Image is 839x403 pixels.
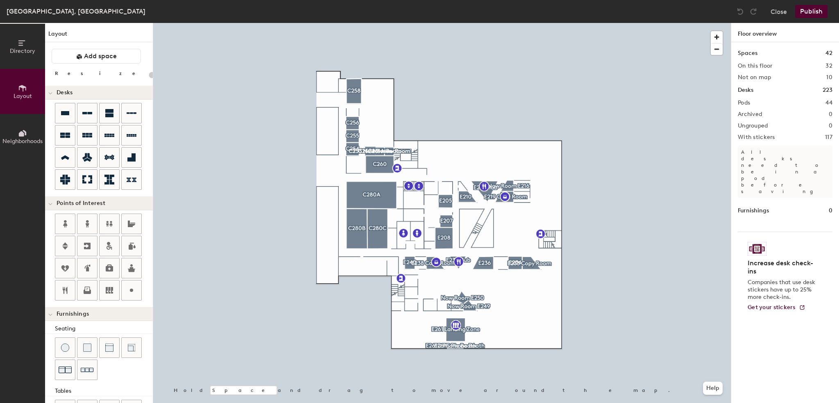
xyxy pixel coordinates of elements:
h1: Layout [45,30,153,42]
h2: Ungrouped [738,123,768,129]
h2: Pods [738,100,750,106]
img: Couch (x2) [59,363,72,376]
span: Furnishings [57,311,89,317]
img: Sticker logo [748,242,766,256]
h1: Desks [738,86,753,95]
h1: 42 [825,49,832,58]
span: Points of Interest [57,200,105,207]
h1: Furnishings [738,206,769,215]
div: Seating [55,324,153,333]
button: Couch (x3) [77,360,98,380]
h2: With stickers [738,134,775,141]
h2: 0 [829,123,832,129]
a: Get your stickers [748,304,805,311]
span: Layout [14,93,32,100]
img: Undo [736,7,744,16]
img: Couch (middle) [105,344,113,352]
h2: 32 [825,63,832,69]
h2: 0 [829,111,832,118]
button: Couch (middle) [99,337,120,358]
img: Stool [61,344,69,352]
img: Couch (x3) [81,364,94,376]
div: [GEOGRAPHIC_DATA], [GEOGRAPHIC_DATA] [7,6,145,16]
button: Close [771,5,787,18]
span: Directory [10,48,35,55]
h2: Archived [738,111,762,118]
h2: 117 [825,134,832,141]
img: Cushion [83,344,91,352]
button: Stool [55,337,75,358]
span: Neighborhoods [2,138,43,145]
span: Get your stickers [748,304,796,311]
button: Publish [795,5,828,18]
h2: 10 [826,74,832,81]
h2: Not on map [738,74,771,81]
p: Companies that use desk stickers have up to 25% more check-ins. [748,279,818,301]
h1: 223 [823,86,832,95]
button: Couch (x2) [55,360,75,380]
button: Add space [52,49,141,64]
button: Couch (corner) [121,337,142,358]
div: Tables [55,387,153,396]
h4: Increase desk check-ins [748,259,818,275]
h1: Floor overview [731,23,839,42]
h2: 44 [825,100,832,106]
div: Resize [55,70,145,77]
img: Redo [749,7,757,16]
p: All desks need to be in a pod before saving [738,146,832,198]
span: Desks [57,89,73,96]
button: Help [703,382,723,395]
img: Couch (corner) [127,344,136,352]
h1: 0 [829,206,832,215]
button: Cushion [77,337,98,358]
h2: On this floor [738,63,773,69]
span: Add space [84,52,117,60]
h1: Spaces [738,49,757,58]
